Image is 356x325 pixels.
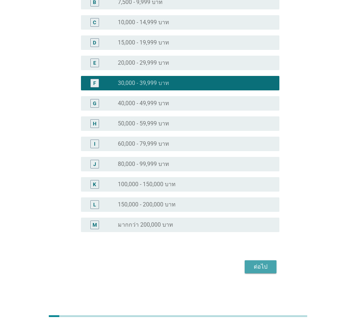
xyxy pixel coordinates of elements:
[93,201,96,208] div: L
[118,221,173,228] label: มากกว่า 200,000 บาท
[94,140,95,147] div: I
[93,221,97,228] div: M
[118,161,169,168] label: 80,000 - 99,999 บาท
[250,262,271,271] div: ต่อไป
[118,120,169,127] label: 50,000 - 59,999 บาท
[93,39,96,46] div: D
[93,79,96,87] div: F
[93,99,96,107] div: G
[93,120,96,127] div: H
[93,180,96,188] div: K
[93,59,96,67] div: E
[118,19,169,26] label: 10,000 - 14,999 บาท
[118,59,169,67] label: 20,000 - 29,999 บาท
[93,18,96,26] div: C
[93,160,96,168] div: J
[118,181,176,188] label: 100,000 - 150,000 บาท
[118,140,169,147] label: 60,000 - 79,999 บาท
[118,201,176,208] label: 150,000 - 200,000 บาท
[245,260,276,273] button: ต่อไป
[118,100,169,107] label: 40,000 - 49,999 บาท
[118,80,169,87] label: 30,000 - 39,999 บาท
[118,39,169,46] label: 15,000 - 19,999 บาท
